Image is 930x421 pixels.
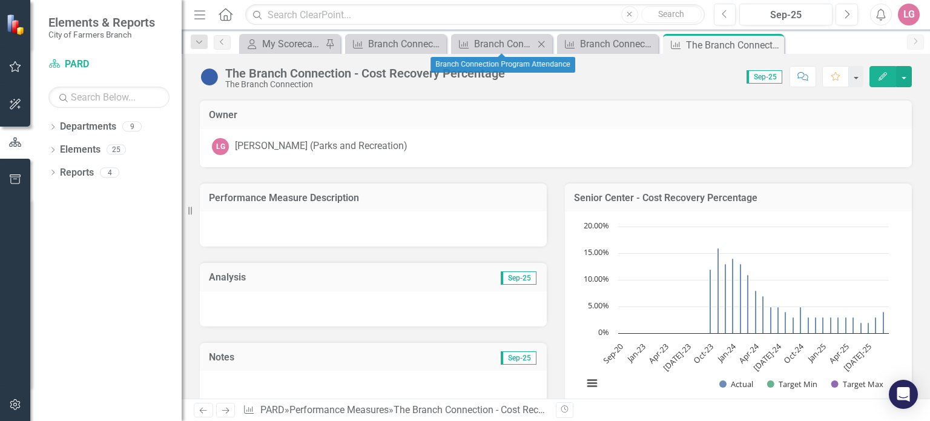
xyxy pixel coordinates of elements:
div: Branch Connection Program Attendance [474,36,534,51]
div: The Branch Connection - Cost Recovery Percentage [225,67,505,80]
path: Feb-25, 3. Actual. [830,317,832,334]
path: Mar-25, 3. Actual. [837,317,839,334]
text: [DATE]-24 [751,341,784,374]
text: Jan-24 [714,341,739,365]
a: Branch Connection Program Attendance [454,36,534,51]
span: Sep-25 [501,351,536,365]
path: Nov-24, 3. Actual. [808,317,810,334]
span: Search [658,9,684,19]
div: Chart. Highcharts interactive chart. [577,220,900,402]
path: Oct-23, 12. Actual. [710,270,711,334]
button: Search [641,6,702,23]
button: Sep-25 [739,4,833,25]
div: Branch Connection Number of Events [368,36,443,51]
text: Jan-25 [805,341,829,365]
text: [DATE]-25 [842,341,874,373]
button: View chart menu, Chart [584,375,601,392]
a: Performance Measures [289,404,389,416]
a: Departments [60,120,116,134]
div: My Scorecard [262,36,322,51]
h3: Senior Center - Cost Recovery Percentage [574,193,903,204]
text: Oct-24 [782,341,806,366]
input: Search ClearPoint... [245,4,704,25]
div: [PERSON_NAME] (Parks and Recreation) [235,139,407,153]
path: Jun-24, 5. Actual. [770,307,772,334]
div: 4 [100,167,119,177]
a: PARD [260,404,285,416]
path: Nov-23, 16. Actual. [717,248,719,334]
a: Elements [60,143,101,157]
div: Sep-25 [744,8,828,22]
path: Feb-24, 13. Actual. [740,264,742,334]
h3: Analysis [209,272,374,283]
path: Mar-24, 11. Actual. [747,275,749,334]
path: Dec-24, 3. Actual. [815,317,817,334]
path: Apr-25, 3. Actual. [845,317,847,334]
path: Sep-25, 4. Actual. [883,312,885,334]
path: Apr-24, 8. Actual. [755,291,757,334]
img: No Information [200,67,219,87]
text: Sep-20 [601,341,625,366]
text: 10.00% [584,273,609,284]
input: Search Below... [48,87,170,108]
div: LG [212,138,229,155]
text: Apr-25 [826,341,851,365]
div: The Branch Connection - Cost Recovery Percentage [394,404,612,416]
button: Show Target Min [767,379,817,390]
path: Aug-25, 3. Actual. [875,317,877,334]
div: Open Intercom Messenger [889,380,918,409]
button: LG [898,4,920,25]
path: May-24, 7. Actual. [762,296,764,334]
a: PARD [48,58,170,71]
a: Branch Connection Number of Events [348,36,443,51]
div: » » [243,403,547,417]
path: Dec-23, 13. Actual. [725,264,727,334]
h3: Notes [209,352,343,363]
div: Branch Connection Program Attendance [430,57,575,73]
div: Branch Connection Number of Scans [580,36,655,51]
text: Apr-24 [736,341,761,366]
div: 25 [107,145,126,155]
a: Reports [60,166,94,180]
path: Sep-24, 3. Actual. [793,317,794,334]
path: Jul-24, 5. Actual. [777,307,779,334]
button: Show Actual [719,379,753,390]
img: ClearPoint Strategy [6,14,27,35]
text: Oct-23 [691,341,716,365]
span: Sep-25 [501,271,536,285]
h3: Owner [209,110,903,121]
a: Branch Connection Number of Scans [560,36,655,51]
h3: Performance Measure Description [209,193,538,204]
text: Apr-23 [646,341,670,365]
small: City of Farmers Branch [48,30,155,39]
path: Jan-24, 14. Actual. [732,259,734,334]
div: The Branch Connection - Cost Recovery Percentage [686,38,781,53]
text: 20.00% [584,220,609,231]
span: Sep-25 [747,70,782,84]
path: Jan-25, 3. Actual. [822,317,824,334]
a: My Scorecard [242,36,322,51]
path: Jun-25, 2. Actual. [860,323,862,334]
div: The Branch Connection [225,80,505,89]
div: 9 [122,122,142,132]
span: Elements & Reports [48,15,155,30]
text: [DATE]-23 [661,341,693,373]
path: May-25, 3. Actual. [852,317,854,334]
path: Aug-24, 4. Actual. [785,312,787,334]
text: 15.00% [584,247,609,257]
path: Oct-24, 5. Actual. [800,307,802,334]
path: Jul-25, 2. Actual. [868,323,869,334]
text: Jan-23 [624,341,648,365]
button: Show Target Max [831,379,883,390]
svg: Interactive chart [577,220,895,402]
text: 5.00% [588,300,609,311]
text: 0% [598,327,609,337]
